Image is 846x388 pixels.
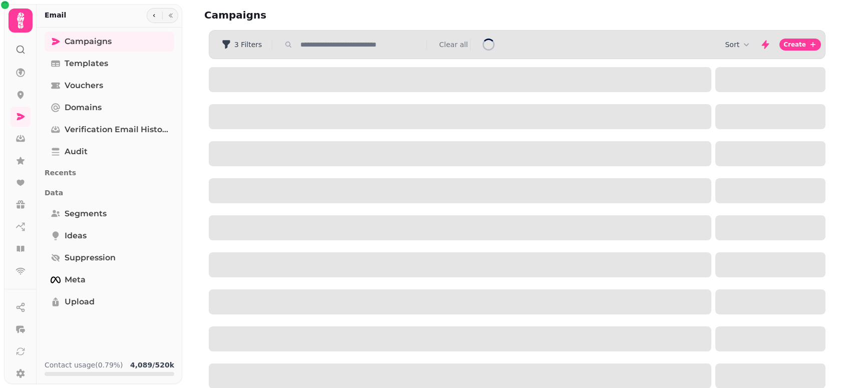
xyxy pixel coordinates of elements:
span: Campaigns [65,36,112,48]
span: 3 Filters [234,41,262,48]
a: Segments [45,204,174,224]
span: Suppression [65,252,116,264]
h2: Email [45,10,66,20]
a: Suppression [45,248,174,268]
button: Create [779,39,821,51]
a: Upload [45,292,174,312]
a: Ideas [45,226,174,246]
span: Domains [65,102,102,114]
a: Verification email history [45,120,174,140]
span: Create [783,42,806,48]
nav: Tabs [37,28,182,352]
span: Upload [65,296,95,308]
span: Templates [65,58,108,70]
a: Domains [45,98,174,118]
span: Segments [65,208,107,220]
b: 4,089 / 520k [130,361,174,369]
span: Ideas [65,230,87,242]
button: 3 Filters [213,37,270,53]
p: Data [45,184,174,202]
span: Audit [65,146,88,158]
h2: Campaigns [204,8,396,22]
a: Campaigns [45,32,174,52]
a: Templates [45,54,174,74]
p: Recents [45,164,174,182]
a: Audit [45,142,174,162]
p: Contact usage (0.79%) [45,360,123,370]
span: Verification email history [65,124,168,136]
a: Vouchers [45,76,174,96]
span: Meta [65,274,86,286]
button: Sort [725,40,751,50]
span: Vouchers [65,80,103,92]
a: Meta [45,270,174,290]
button: Clear all [439,40,468,50]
